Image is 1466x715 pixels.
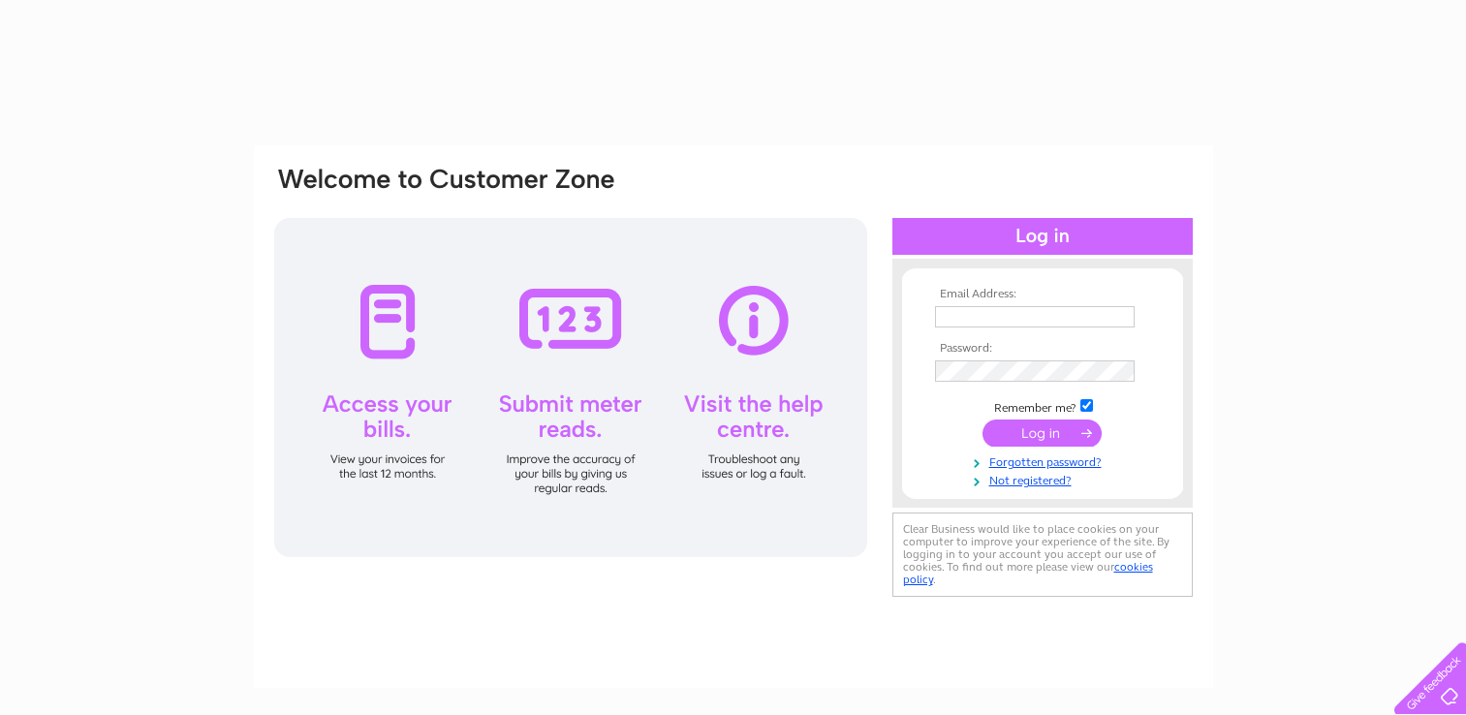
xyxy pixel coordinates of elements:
th: Email Address: [930,288,1155,301]
a: Forgotten password? [935,451,1155,470]
div: Clear Business would like to place cookies on your computer to improve your experience of the sit... [892,513,1193,597]
a: Not registered? [935,470,1155,488]
input: Submit [983,420,1102,447]
td: Remember me? [930,396,1155,416]
a: cookies policy [903,560,1153,586]
th: Password: [930,342,1155,356]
